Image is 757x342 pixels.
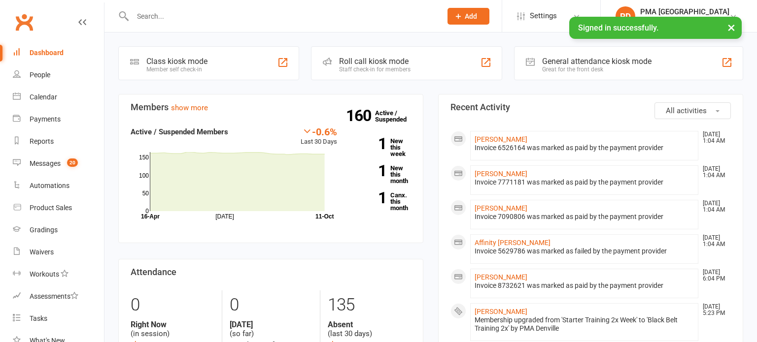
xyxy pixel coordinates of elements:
[131,290,214,320] div: 0
[475,135,527,143] a: [PERSON_NAME]
[465,12,477,20] span: Add
[352,165,411,184] a: 1New this month
[352,163,386,178] strong: 1
[13,241,104,263] a: Waivers
[475,178,694,187] div: Invoice 7771181 was marked as paid by the payment provider
[131,320,214,339] div: (in session)
[30,204,72,212] div: Product Sales
[230,320,313,329] strong: [DATE]
[698,200,730,213] time: [DATE] 1:04 AM
[30,71,50,79] div: People
[578,23,658,32] span: Signed in successfully.
[698,166,730,179] time: [DATE] 1:04 AM
[475,281,694,290] div: Invoice 8732621 was marked as paid by the payment provider
[339,66,411,73] div: Staff check-in for members
[171,103,208,112] a: show more
[542,57,652,66] div: General attendance kiosk mode
[13,197,104,219] a: Product Sales
[328,320,411,329] strong: Absent
[13,153,104,175] a: Messages 20
[30,93,57,101] div: Calendar
[450,102,731,112] h3: Recent Activity
[131,267,411,277] h3: Attendance
[475,239,551,247] a: Affinity [PERSON_NAME]
[666,106,707,115] span: All activities
[130,9,435,23] input: Search...
[30,292,78,300] div: Assessments
[475,213,694,221] div: Invoice 7090806 was marked as paid by the payment provider
[13,64,104,86] a: People
[616,6,635,26] div: PD
[654,102,731,119] button: All activities
[640,16,729,25] div: Premier Martial Arts
[475,273,527,281] a: [PERSON_NAME]
[542,66,652,73] div: Great for the front desk
[30,270,59,278] div: Workouts
[698,269,730,282] time: [DATE] 6:04 PM
[12,10,36,34] a: Clubworx
[13,175,104,197] a: Automations
[13,42,104,64] a: Dashboard
[146,66,207,73] div: Member self check-in
[301,126,337,137] div: -0.6%
[30,182,69,189] div: Automations
[30,226,58,234] div: Gradings
[346,108,375,123] strong: 160
[230,320,313,339] div: (so far)
[475,144,694,152] div: Invoice 6526164 was marked as paid by the payment provider
[328,320,411,339] div: (last 30 days)
[723,17,740,38] button: ×
[698,235,730,248] time: [DATE] 1:04 AM
[339,57,411,66] div: Roll call kiosk mode
[13,108,104,130] a: Payments
[131,320,214,329] strong: Right Now
[698,131,730,144] time: [DATE] 1:04 AM
[352,190,386,205] strong: 1
[530,5,557,27] span: Settings
[352,138,411,157] a: 1New this week
[30,248,54,256] div: Waivers
[13,219,104,241] a: Gradings
[475,247,694,255] div: Invoice 5629786 was marked as failed by the payment provider
[30,137,54,145] div: Reports
[30,159,61,167] div: Messages
[146,57,207,66] div: Class kiosk mode
[375,102,418,130] a: 160Active / Suspended
[475,204,527,212] a: [PERSON_NAME]
[30,49,64,57] div: Dashboard
[475,170,527,178] a: [PERSON_NAME]
[13,86,104,108] a: Calendar
[13,130,104,153] a: Reports
[30,314,47,322] div: Tasks
[447,8,489,25] button: Add
[328,290,411,320] div: 135
[131,102,411,112] h3: Members
[230,290,313,320] div: 0
[30,115,61,123] div: Payments
[67,158,78,167] span: 20
[301,126,337,147] div: Last 30 Days
[13,308,104,330] a: Tasks
[640,7,729,16] div: PMA [GEOGRAPHIC_DATA]
[698,304,730,316] time: [DATE] 5:23 PM
[13,263,104,285] a: Workouts
[131,127,228,136] strong: Active / Suspended Members
[352,192,411,211] a: 1Canx. this month
[475,316,694,333] div: Membership upgraded from 'Starter Training 2x Week' to 'Black Belt Training 2x' by PMA Denville
[475,308,527,315] a: [PERSON_NAME]
[352,136,386,151] strong: 1
[13,285,104,308] a: Assessments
